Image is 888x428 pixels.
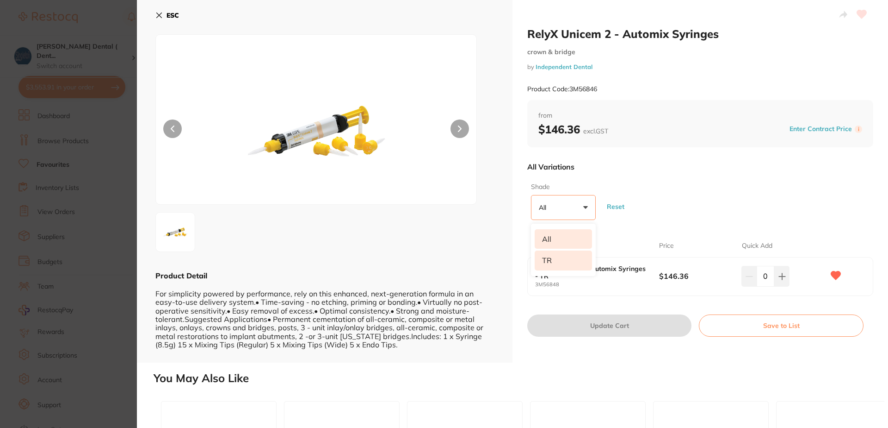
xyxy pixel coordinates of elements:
[583,127,608,135] span: excl. GST
[659,241,674,251] p: Price
[527,85,597,93] small: Product Code: 3M56846
[659,271,734,281] b: $146.36
[535,251,592,270] li: TR
[220,58,413,204] img: ZHRoPTE5MjA
[155,281,494,349] div: For simplicity powered by performance, rely on this enhanced, next-generation formula in an easy-...
[527,48,873,56] small: crown & bridge
[535,282,659,288] small: 3M56848
[538,111,862,120] span: from
[155,7,179,23] button: ESC
[527,162,574,171] p: All Variations
[531,183,593,192] label: Shade
[535,265,647,280] b: RelyX Unicem 2 - Automix Syringes - TR
[787,125,855,133] button: Enter Contract Price
[527,63,873,70] small: by
[539,203,550,212] p: All
[538,122,608,136] b: $146.36
[527,27,873,41] h2: RelyX Unicem 2 - Automix Syringes
[527,315,691,337] button: Update Cart
[154,372,884,385] h2: You May Also Like
[155,271,207,280] b: Product Detail
[535,229,592,249] li: All
[699,315,863,337] button: Save to List
[742,241,772,251] p: Quick Add
[604,190,627,224] button: Reset
[855,126,862,133] label: i
[531,195,596,220] button: All
[159,215,192,249] img: ZHRoPTE5MjA
[166,11,179,19] b: ESC
[536,63,592,70] a: Independent Dental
